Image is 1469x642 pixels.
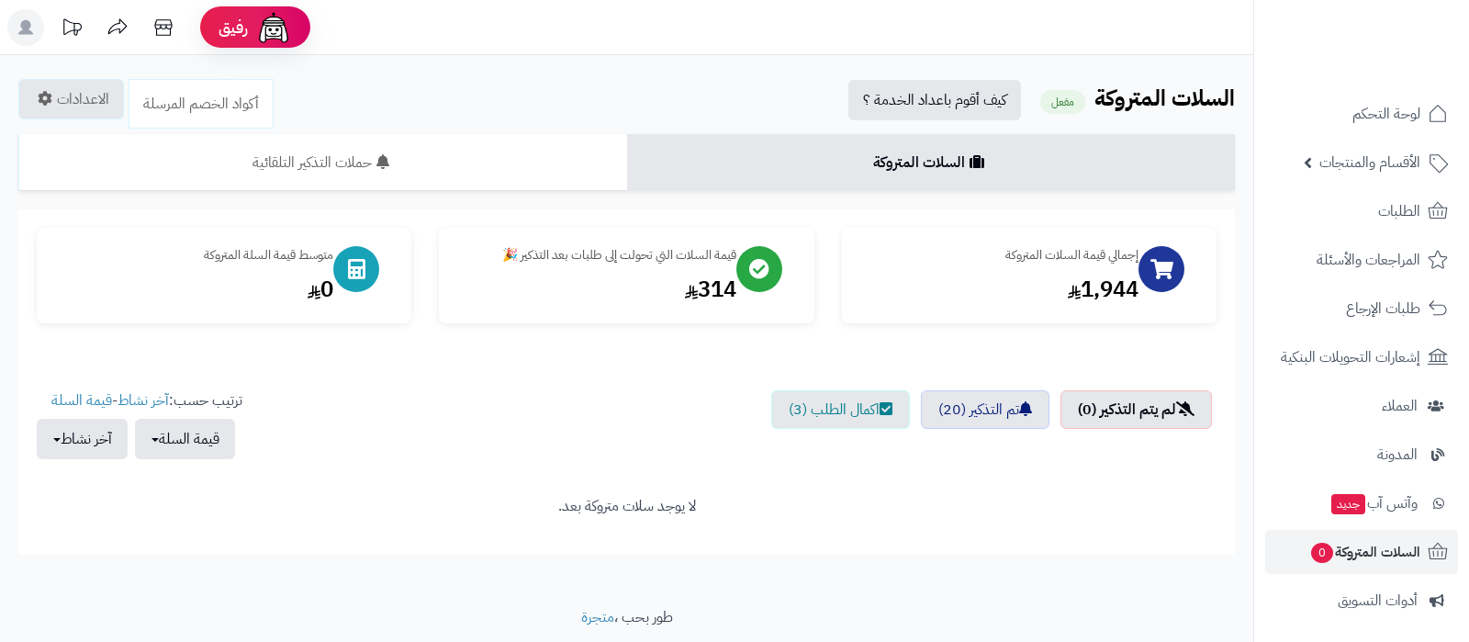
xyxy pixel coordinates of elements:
span: الطلبات [1378,198,1420,224]
a: الطلبات [1265,189,1458,233]
span: جديد [1331,494,1365,514]
div: قيمة السلات التي تحولت إلى طلبات بعد التذكير 🎉 [457,246,735,265]
span: أدوات التسويق [1338,588,1418,614]
div: 314 [457,274,735,305]
a: وآتس آبجديد [1265,481,1458,525]
a: المراجعات والأسئلة [1265,238,1458,282]
span: الأقسام والمنتجات [1319,150,1420,175]
div: 0 [55,274,333,305]
a: طلبات الإرجاع [1265,287,1458,331]
a: أكواد الخصم المرسلة [129,79,274,129]
span: لوحة التحكم [1352,101,1420,127]
div: متوسط قيمة السلة المتروكة [55,246,333,265]
a: تحديثات المنصة [49,9,95,51]
span: إشعارات التحويلات البنكية [1281,344,1420,370]
span: العملاء [1382,393,1418,419]
a: السلات المتروكة0 [1265,530,1458,574]
b: السلات المتروكة [1094,82,1235,115]
a: الاعدادات [18,79,124,119]
a: كيف أقوم باعداد الخدمة ؟ [848,80,1021,120]
span: المراجعات والأسئلة [1317,247,1420,273]
div: 1,944 [860,274,1138,305]
a: العملاء [1265,384,1458,428]
a: متجرة [581,606,614,628]
a: قيمة السلة [51,389,112,411]
span: 0 [1311,543,1333,563]
a: إشعارات التحويلات البنكية [1265,335,1458,379]
a: المدونة [1265,433,1458,477]
a: آخر نشاط [118,389,169,411]
a: لوحة التحكم [1265,92,1458,136]
a: السلات المتروكة [627,134,1236,191]
span: وآتس آب [1329,490,1418,516]
ul: ترتيب حسب: - [37,390,242,459]
div: إجمالي قيمة السلات المتروكة [860,246,1138,265]
a: لم يتم التذكير (0) [1060,390,1212,429]
div: لا يوجد سلات متروكة بعد. [37,496,1217,517]
button: قيمة السلة [135,419,235,459]
small: مفعل [1040,90,1085,114]
img: logo-2.png [1344,50,1452,88]
a: أدوات التسويق [1265,579,1458,623]
button: آخر نشاط [37,419,128,459]
span: السلات المتروكة [1309,539,1420,565]
a: حملات التذكير التلقائية [18,134,627,191]
img: ai-face.png [255,9,292,46]
span: رفيق [219,17,248,39]
a: تم التذكير (20) [921,390,1049,429]
span: المدونة [1377,442,1418,467]
a: اكمال الطلب (3) [771,390,910,429]
span: طلبات الإرجاع [1346,296,1420,321]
